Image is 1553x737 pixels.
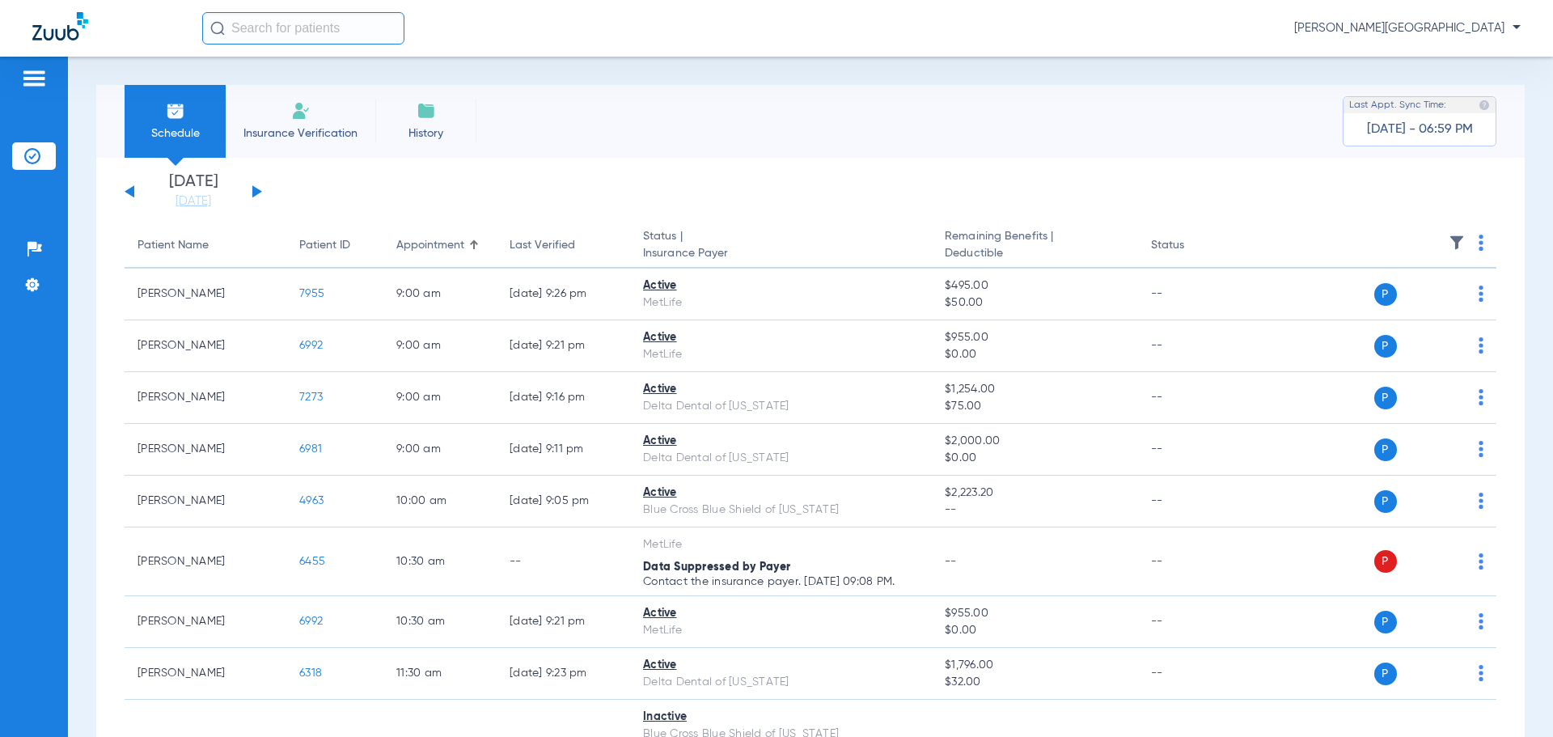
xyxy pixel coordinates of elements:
[643,450,919,467] div: Delta Dental of [US_STATE]
[643,277,919,294] div: Active
[1374,663,1397,685] span: P
[1374,438,1397,461] span: P
[510,237,575,254] div: Last Verified
[497,476,630,527] td: [DATE] 9:05 PM
[945,674,1124,691] span: $32.00
[137,125,214,142] span: Schedule
[1294,20,1521,36] span: [PERSON_NAME][GEOGRAPHIC_DATA]
[1138,476,1247,527] td: --
[1374,283,1397,306] span: P
[945,277,1124,294] span: $495.00
[299,340,323,351] span: 6992
[299,443,322,455] span: 6981
[643,536,919,553] div: MetLife
[1367,121,1473,138] span: [DATE] - 06:59 PM
[125,320,286,372] td: [PERSON_NAME]
[945,329,1124,346] span: $955.00
[945,346,1124,363] span: $0.00
[125,476,286,527] td: [PERSON_NAME]
[1138,527,1247,596] td: --
[643,576,919,587] p: Contact the insurance payer. [DATE] 09:08 PM.
[945,502,1124,519] span: --
[1138,320,1247,372] td: --
[396,237,464,254] div: Appointment
[125,424,286,476] td: [PERSON_NAME]
[299,667,322,679] span: 6318
[202,12,404,44] input: Search for patients
[643,346,919,363] div: MetLife
[945,245,1124,262] span: Deductible
[643,709,919,726] div: Inactive
[299,556,325,567] span: 6455
[643,381,919,398] div: Active
[1479,441,1483,457] img: group-dot-blue.svg
[383,476,497,527] td: 10:00 AM
[210,21,225,36] img: Search Icon
[291,101,311,121] img: Manual Insurance Verification
[21,69,47,88] img: hamburger-icon
[497,527,630,596] td: --
[497,269,630,320] td: [DATE] 9:26 PM
[383,527,497,596] td: 10:30 AM
[497,424,630,476] td: [DATE] 9:11 PM
[643,605,919,622] div: Active
[1374,387,1397,409] span: P
[1374,490,1397,513] span: P
[138,237,273,254] div: Patient Name
[945,485,1124,502] span: $2,223.20
[383,424,497,476] td: 9:00 AM
[630,223,932,269] th: Status |
[1479,553,1483,570] img: group-dot-blue.svg
[497,596,630,648] td: [DATE] 9:21 PM
[1138,223,1247,269] th: Status
[945,657,1124,674] span: $1,796.00
[643,561,790,573] span: Data Suppressed by Payer
[383,269,497,320] td: 9:00 AM
[299,237,370,254] div: Patient ID
[166,101,185,121] img: Schedule
[643,502,919,519] div: Blue Cross Blue Shield of [US_STATE]
[417,101,436,121] img: History
[1374,550,1397,573] span: P
[383,648,497,700] td: 11:30 AM
[383,372,497,424] td: 9:00 AM
[945,433,1124,450] span: $2,000.00
[299,288,324,299] span: 7955
[1479,389,1483,405] img: group-dot-blue.svg
[1349,97,1446,113] span: Last Appt. Sync Time:
[1138,596,1247,648] td: --
[945,556,957,567] span: --
[497,372,630,424] td: [DATE] 9:16 PM
[125,527,286,596] td: [PERSON_NAME]
[299,237,350,254] div: Patient ID
[383,320,497,372] td: 9:00 AM
[643,485,919,502] div: Active
[1374,335,1397,358] span: P
[32,12,88,40] img: Zuub Logo
[1138,269,1247,320] td: --
[945,450,1124,467] span: $0.00
[1479,235,1483,251] img: group-dot-blue.svg
[396,237,484,254] div: Appointment
[125,648,286,700] td: [PERSON_NAME]
[138,237,209,254] div: Patient Name
[945,381,1124,398] span: $1,254.00
[643,657,919,674] div: Active
[1479,665,1483,681] img: group-dot-blue.svg
[643,622,919,639] div: MetLife
[932,223,1137,269] th: Remaining Benefits |
[1449,235,1465,251] img: filter.svg
[510,237,617,254] div: Last Verified
[643,433,919,450] div: Active
[945,622,1124,639] span: $0.00
[125,269,286,320] td: [PERSON_NAME]
[1138,424,1247,476] td: --
[125,596,286,648] td: [PERSON_NAME]
[1138,372,1247,424] td: --
[945,605,1124,622] span: $955.00
[945,398,1124,415] span: $75.00
[1138,648,1247,700] td: --
[299,495,324,506] span: 4963
[145,174,242,210] li: [DATE]
[643,294,919,311] div: MetLife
